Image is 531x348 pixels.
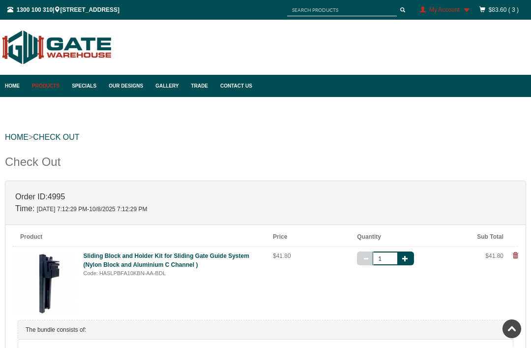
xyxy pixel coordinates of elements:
[215,75,252,97] a: Contact Us
[67,75,104,97] a: Specials
[150,75,186,97] a: Gallery
[84,253,249,268] a: Sliding Block and Holder Kit for Sliding Gate Guide System (Nylon Block and Aluminium C Channel )
[15,192,48,201] strong: Order ID:
[357,233,381,240] b: Quantity
[5,181,526,225] div: 4995
[33,133,79,141] a: Check Out
[489,6,519,13] a: $83.60 ( 3 )
[273,252,342,260] div: $41.80
[104,75,150,97] a: Our Designs
[5,122,526,153] div: >
[429,6,460,13] span: My Account
[273,233,287,240] b: Price
[7,6,119,13] span: | [STREET_ADDRESS]
[5,153,526,181] div: Check Out
[84,269,259,278] div: Code: HASLPBFA10KBN-AA-BDL
[5,133,29,141] a: HOME
[37,206,147,213] span: [DATE] 7:12:29 PM-10/8/2025 7:12:29 PM
[477,233,503,240] b: Sub Total
[13,252,76,315] img: sliding-block-and-holder-kit-for-sliding-gate-guide-system-nylon-block-and-aluminium-c-channel--2...
[17,6,53,13] a: 1300 100 310
[15,204,34,213] strong: Time:
[18,320,513,340] div: The bundle consists of:
[287,4,397,16] input: SEARCH PRODUCTS
[20,233,42,240] b: Product
[186,75,215,97] a: Trade
[27,75,67,97] a: Products
[442,252,503,260] div: $41.80
[5,75,27,97] a: Home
